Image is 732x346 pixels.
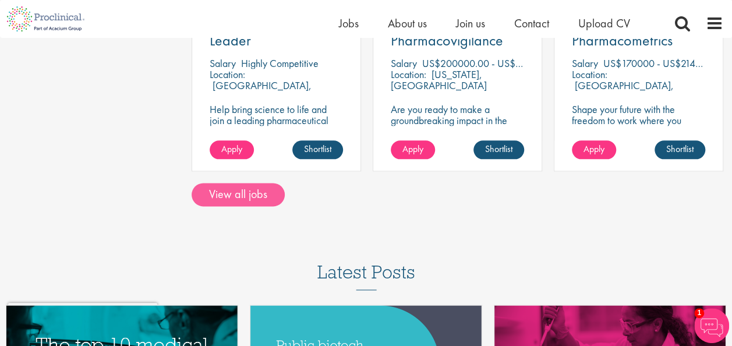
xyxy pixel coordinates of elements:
a: Apply [391,140,435,159]
img: Chatbot [694,308,729,343]
span: Apply [402,143,423,155]
a: Shortlist [473,140,524,159]
span: Salary [391,57,417,70]
span: 1 [694,308,704,318]
span: Location: [572,68,607,81]
a: Drug Product Project Leader [210,19,343,48]
a: Jobs [339,16,359,31]
p: [US_STATE], [GEOGRAPHIC_DATA] [391,68,487,92]
p: [GEOGRAPHIC_DATA], [GEOGRAPHIC_DATA] [572,79,674,103]
p: Highly Competitive [241,57,319,70]
a: Apply [210,140,254,159]
a: About us [388,16,427,31]
p: Are you ready to make a groundbreaking impact in the world of biotechnology? Join a growing compa... [391,104,524,170]
a: Associate Director, Pharmacovigilance [391,19,524,48]
a: Shortlist [655,140,705,159]
a: Upload CV [578,16,630,31]
a: Contact [514,16,549,31]
a: Shortlist [292,140,343,159]
p: Help bring science to life and join a leading pharmaceutical company to play a key role in delive... [210,104,343,159]
iframe: reCAPTCHA [8,303,157,338]
span: Salary [572,57,598,70]
p: Shape your future with the freedom to work where you thrive! Join our client with this Director p... [572,104,705,148]
a: Join us [456,16,485,31]
a: View all jobs [192,183,285,206]
span: Apply [584,143,604,155]
a: Director of Pharmacometrics [572,19,705,48]
span: Location: [210,68,245,81]
span: Location: [391,68,426,81]
h3: Latest Posts [317,262,415,290]
p: US$200000.00 - US$250000.00 per annum [422,57,608,70]
a: Apply [572,140,616,159]
p: [GEOGRAPHIC_DATA], [GEOGRAPHIC_DATA] [210,79,312,103]
span: Salary [210,57,236,70]
span: Apply [221,143,242,155]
